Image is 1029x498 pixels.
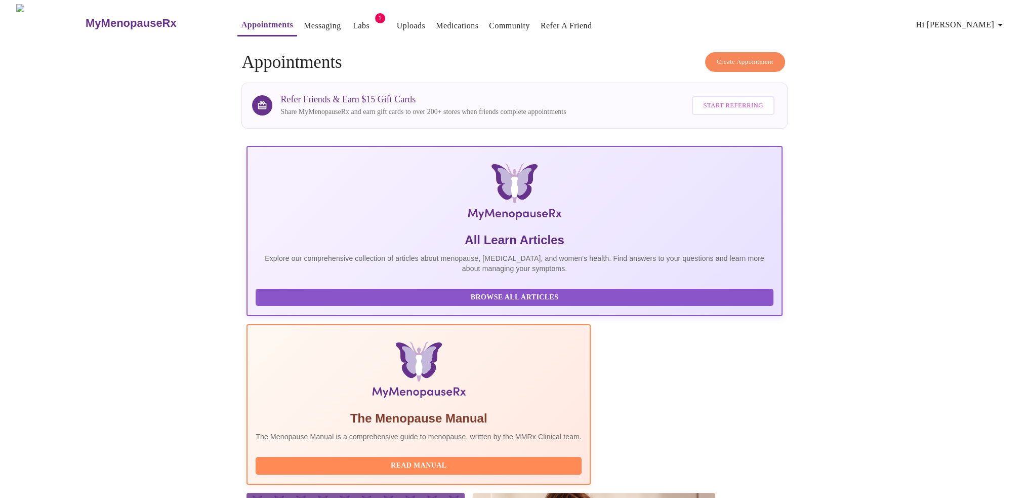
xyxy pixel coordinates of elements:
a: Community [489,19,530,33]
button: Uploads [393,16,430,36]
h5: The Menopause Manual [256,410,582,427]
button: Refer a Friend [537,16,596,36]
a: Read Manual [256,461,584,469]
img: MyMenopauseRx Logo [16,4,85,42]
a: MyMenopauseRx [85,6,217,41]
p: Explore our comprehensive collection of articles about menopause, [MEDICAL_DATA], and women's hea... [256,253,773,274]
button: Read Manual [256,457,582,475]
a: Medications [436,19,478,33]
a: Start Referring [689,91,776,120]
button: Create Appointment [705,52,785,72]
a: Labs [353,19,369,33]
h3: Refer Friends & Earn $15 Gift Cards [280,94,566,105]
button: Start Referring [692,96,774,115]
a: Messaging [304,19,341,33]
span: Read Manual [266,459,571,472]
button: Hi [PERSON_NAME] [912,15,1010,35]
button: Appointments [237,15,297,36]
button: Messaging [300,16,345,36]
a: Appointments [241,18,293,32]
a: Uploads [397,19,426,33]
span: Hi [PERSON_NAME] [916,18,1006,32]
p: Share MyMenopauseRx and earn gift cards to over 200+ stores when friends complete appointments [280,107,566,117]
button: Community [485,16,534,36]
button: Labs [345,16,378,36]
span: Create Appointment [717,56,773,68]
h3: MyMenopauseRx [86,17,177,30]
p: The Menopause Manual is a comprehensive guide to menopause, written by the MMRx Clinical team. [256,432,582,442]
img: MyMenopauseRx Logo [336,163,692,224]
img: Menopause Manual [307,341,529,402]
span: Start Referring [703,100,763,111]
a: Refer a Friend [541,19,592,33]
button: Medications [432,16,482,36]
button: Browse All Articles [256,289,773,307]
h5: All Learn Articles [256,232,773,248]
span: 1 [375,13,385,23]
a: Browse All Articles [256,292,775,301]
h4: Appointments [241,52,787,72]
span: Browse All Articles [266,291,763,304]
